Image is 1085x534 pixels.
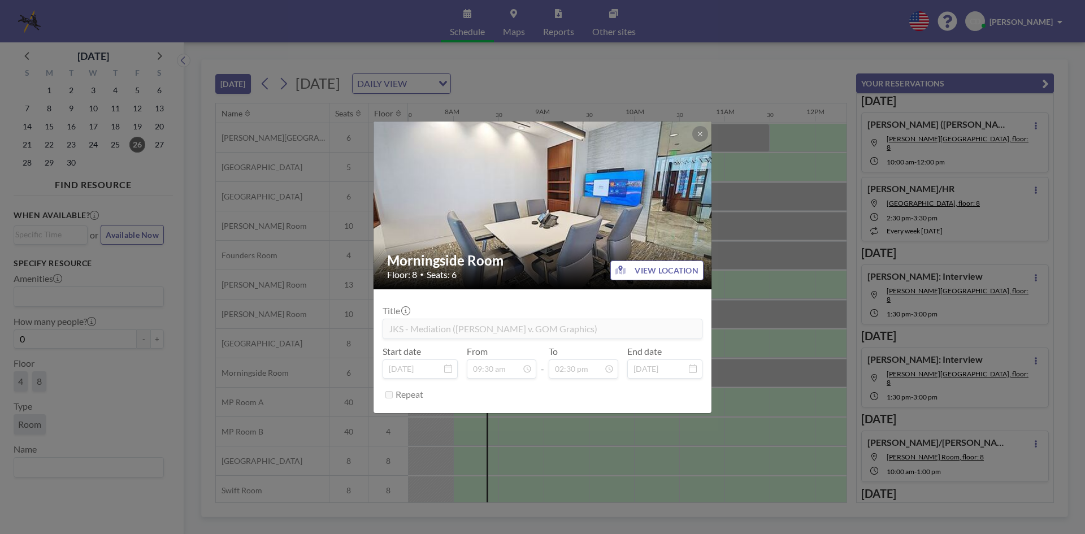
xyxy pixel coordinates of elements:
[467,346,488,357] label: From
[396,389,423,400] label: Repeat
[541,350,544,375] span: -
[374,77,713,332] img: 537.jpg
[383,346,421,357] label: Start date
[427,269,457,280] span: Seats: 6
[387,252,699,269] h2: Morningside Room
[383,305,409,316] label: Title
[549,346,558,357] label: To
[420,270,424,279] span: •
[610,261,704,280] button: VIEW LOCATION
[627,346,662,357] label: End date
[387,269,417,280] span: Floor: 8
[383,319,702,338] input: (No title)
